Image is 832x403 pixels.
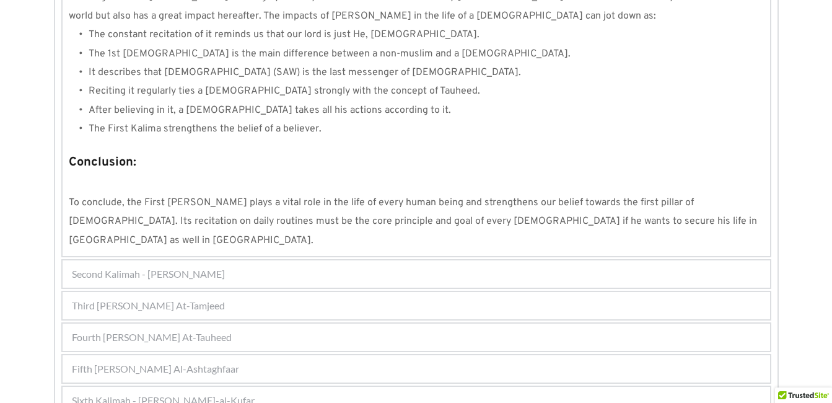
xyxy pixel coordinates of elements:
[72,267,225,281] span: Second Kalimah - [PERSON_NAME]
[89,66,521,79] span: It describes that [DEMOGRAPHIC_DATA] (SAW) is the last messenger of [DEMOGRAPHIC_DATA].
[69,197,760,247] span: To conclude, the First [PERSON_NAME] plays a vital role in the life of every human being and stre...
[89,123,322,135] span: The First Kalima strengthens the belief of a believer.
[72,361,239,376] span: Fifth [PERSON_NAME] Al-Ashtaghfaar
[89,104,451,117] span: After believing in it, a [DEMOGRAPHIC_DATA] takes all his actions according to it.
[89,85,480,97] span: Reciting it regularly ties a [DEMOGRAPHIC_DATA] strongly with the concept of Tauheed.
[72,298,225,313] span: Third [PERSON_NAME] At-Tamjeed
[89,29,479,41] span: The constant recitation of it reminds us that our lord is just He, [DEMOGRAPHIC_DATA].
[89,48,571,60] span: The 1st [DEMOGRAPHIC_DATA] is the main difference between a non-muslim and a [DEMOGRAPHIC_DATA].
[72,330,232,345] span: Fourth [PERSON_NAME] At-Tauheed
[69,154,136,170] strong: Conclusion:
